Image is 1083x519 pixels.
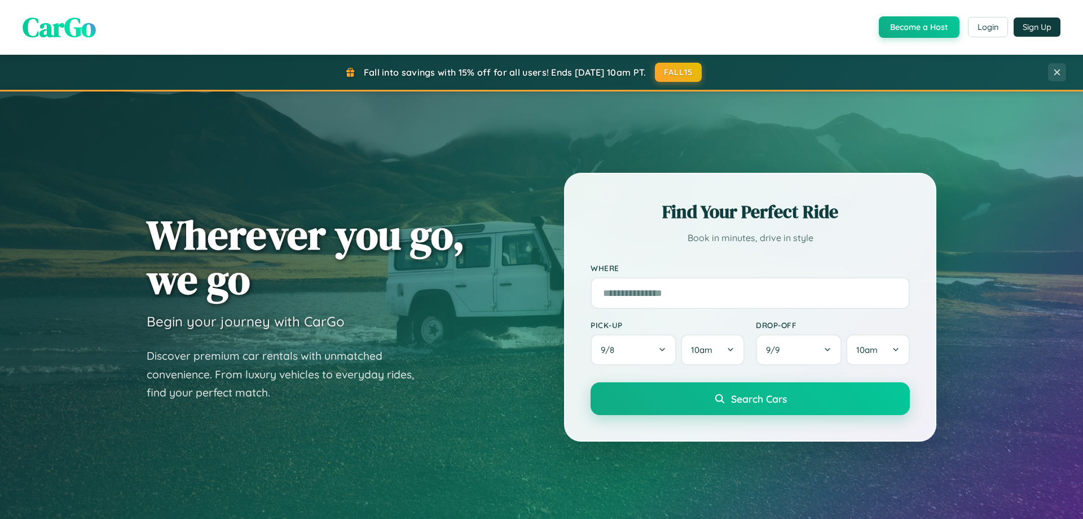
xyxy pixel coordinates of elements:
[756,334,842,365] button: 9/9
[147,347,429,402] p: Discover premium car rentals with unmatched convenience. From luxury vehicles to everyday rides, ...
[591,230,910,246] p: Book in minutes, drive in style
[691,344,712,355] span: 10am
[968,17,1008,37] button: Login
[766,344,785,355] span: 9 / 9
[856,344,878,355] span: 10am
[731,392,787,405] span: Search Cars
[591,263,910,273] label: Where
[879,16,959,38] button: Become a Host
[655,63,702,82] button: FALL15
[601,344,620,355] span: 9 / 8
[591,320,745,330] label: Pick-up
[23,8,96,46] span: CarGo
[681,334,745,365] button: 10am
[364,67,646,78] span: Fall into savings with 15% off for all users! Ends [DATE] 10am PT.
[147,212,465,302] h1: Wherever you go, we go
[846,334,910,365] button: 10am
[591,382,910,415] button: Search Cars
[1014,18,1060,37] button: Sign Up
[591,334,676,365] button: 9/8
[147,313,345,330] h3: Begin your journey with CarGo
[756,320,910,330] label: Drop-off
[591,199,910,224] h2: Find Your Perfect Ride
